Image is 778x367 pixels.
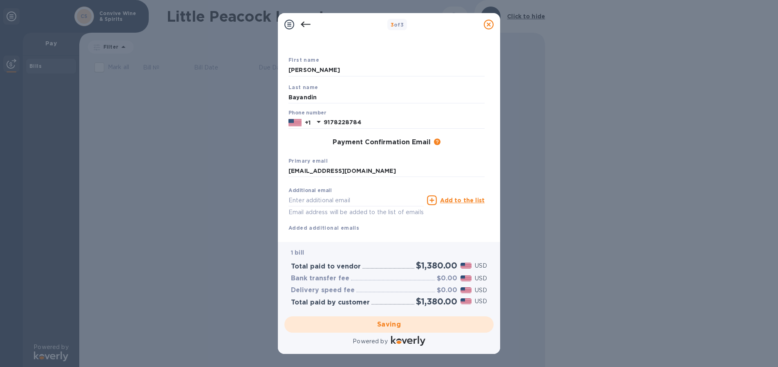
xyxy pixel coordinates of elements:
h3: $0.00 [437,275,457,282]
input: Enter your phone number [324,116,485,129]
p: USD [475,274,487,283]
h2: $1,380.00 [416,296,457,307]
b: Added additional emails [288,225,359,231]
label: Phone number [288,111,326,116]
input: Enter additional email [288,194,424,206]
h3: Total paid to vendor [291,263,361,271]
b: 1 bill [291,249,304,256]
h3: Bank transfer fee [291,275,349,282]
label: Additional email [288,188,332,193]
input: Enter your last name [288,91,485,103]
img: USD [461,263,472,269]
h3: Payment Confirmation Email [333,139,431,146]
p: Email address will be added to the list of emails [288,208,424,217]
p: USD [475,297,487,306]
b: Primary email [288,158,328,164]
img: Logo [391,336,425,346]
p: +1 [305,119,311,127]
input: Enter your primary name [288,165,485,177]
b: of 3 [391,22,404,28]
p: Powered by [353,337,387,346]
p: USD [475,286,487,295]
u: Add to the list [440,197,485,204]
b: First name [288,57,319,63]
img: USD [461,287,472,293]
h3: $0.00 [437,286,457,294]
b: Last name [288,84,318,90]
p: USD [475,262,487,270]
h2: $1,380.00 [416,260,457,271]
img: USD [461,275,472,281]
img: USD [461,298,472,304]
input: Enter your first name [288,64,485,76]
h3: Total paid by customer [291,299,370,307]
span: 3 [391,22,394,28]
h3: Delivery speed fee [291,286,355,294]
img: US [288,118,302,127]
